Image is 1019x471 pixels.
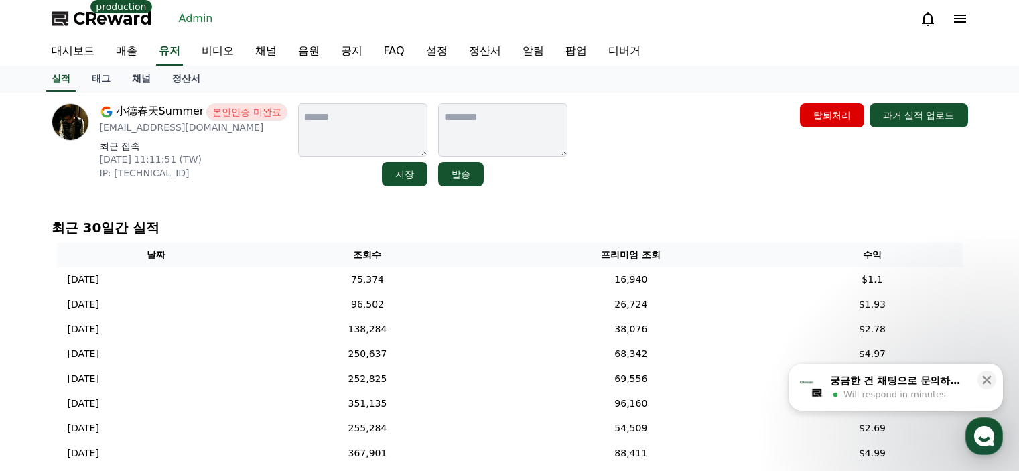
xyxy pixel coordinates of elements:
td: $1.1 [782,267,962,292]
button: 발송 [438,162,484,186]
a: 채널 [245,38,287,66]
a: 유저 [156,38,183,66]
p: [DATE] [68,397,99,411]
a: 팝업 [555,38,598,66]
a: 채널 [121,66,161,92]
span: CReward [73,8,152,29]
span: 본인인증 미완료 [206,103,287,121]
td: $1.93 [782,292,962,317]
td: 351,135 [255,391,480,416]
a: 설정 [415,38,458,66]
td: 75,374 [255,267,480,292]
td: 96,502 [255,292,480,317]
p: 최근 30일간 실적 [52,218,968,237]
td: $2.69 [782,416,962,441]
a: 디버거 [598,38,651,66]
td: 68,342 [480,342,782,366]
p: 최근 접속 [100,139,287,153]
td: 138,284 [255,317,480,342]
td: 16,940 [480,267,782,292]
p: [DATE] [68,372,99,386]
td: $4.97 [782,342,962,366]
button: 저장 [382,162,427,186]
td: $4.99 [782,441,962,466]
button: 과거 실적 업로드 [870,103,968,127]
th: 프리미엄 조회 [480,243,782,267]
button: 탈퇴처리 [800,103,864,127]
p: [DATE] [68,273,99,287]
td: $2.78 [782,317,962,342]
td: 255,284 [255,416,480,441]
th: 조회수 [255,243,480,267]
a: 비디오 [191,38,245,66]
a: FAQ [373,38,415,66]
a: 태그 [81,66,121,92]
td: $5.12 [782,366,962,391]
p: [EMAIL_ADDRESS][DOMAIN_NAME] [100,121,287,134]
td: 54,509 [480,416,782,441]
img: profile image [52,103,89,141]
td: 69,556 [480,366,782,391]
p: [DATE] [68,446,99,460]
a: 실적 [46,66,76,92]
td: 26,724 [480,292,782,317]
p: [DATE] [68,421,99,435]
td: 250,637 [255,342,480,366]
th: 날짜 [57,243,255,267]
a: 음원 [287,38,330,66]
td: 367,901 [255,441,480,466]
p: [DATE] [68,297,99,312]
p: [DATE] 11:11:51 (TW) [100,153,287,166]
a: 정산서 [161,66,211,92]
a: 정산서 [458,38,512,66]
a: 알림 [512,38,555,66]
td: 96,160 [480,391,782,416]
td: $6.57 [782,391,962,416]
a: CReward [52,8,152,29]
th: 수익 [782,243,962,267]
td: 252,825 [255,366,480,391]
td: 88,411 [480,441,782,466]
a: 공지 [330,38,373,66]
p: IP: [TECHNICAL_ID] [100,166,287,180]
span: 小德春天Summer [116,103,204,121]
td: 38,076 [480,317,782,342]
p: [DATE] [68,347,99,361]
a: Admin [174,8,218,29]
a: 매출 [105,38,148,66]
a: 대시보드 [41,38,105,66]
p: [DATE] [68,322,99,336]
